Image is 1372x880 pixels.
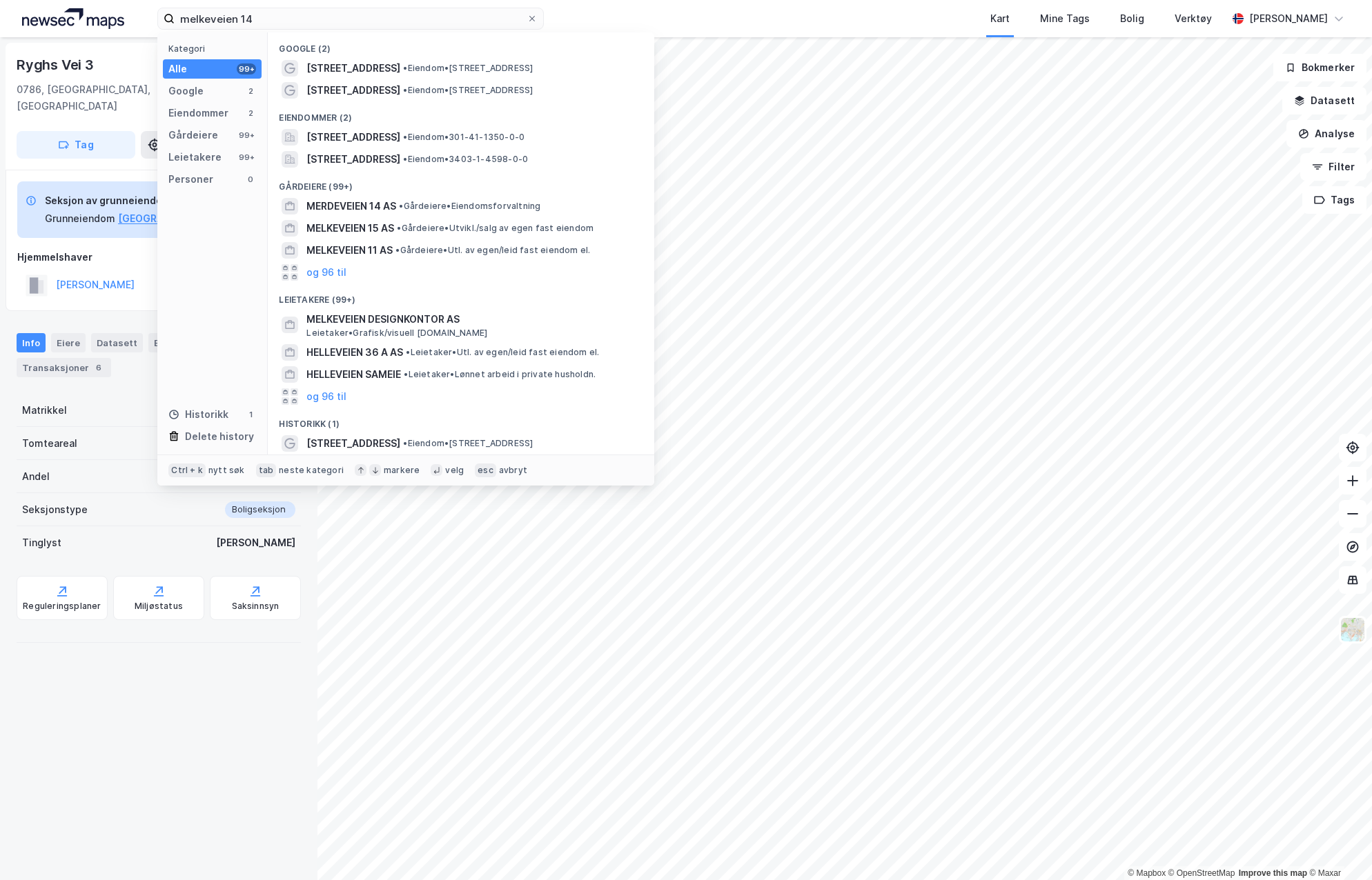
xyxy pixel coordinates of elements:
[306,264,346,281] button: og 96 til
[245,174,256,185] div: 0
[445,465,464,476] div: velg
[403,63,533,74] span: Eiendom • [STREET_ADDRESS]
[268,101,654,126] div: Eiendommer (2)
[306,198,396,214] span: MERDEVEIEN 14 AS
[397,223,594,234] span: Gårdeiere • Utvikl./salg av egen fast eiendom
[168,149,222,166] div: Leietakere
[1286,120,1366,148] button: Analyse
[17,131,135,159] button: Tag
[306,242,393,259] span: MELKEVEIEN 11 AS
[306,129,400,146] span: [STREET_ADDRESS]
[175,8,527,29] input: Søk på adresse, matrikkel, gårdeiere, leietakere eller personer
[1128,868,1166,878] a: Mapbox
[17,249,300,266] div: Hjemmelshaver
[17,54,97,76] div: Ryghs Vei 3
[168,127,218,143] div: Gårdeiere
[22,435,77,452] div: Tomteareal
[306,388,346,405] button: og 96 til
[306,220,394,237] span: MELKEVEIEN 15 AS
[279,465,344,476] div: neste kategori
[168,406,228,423] div: Historikk
[23,601,101,612] div: Reguleringsplaner
[1249,10,1328,27] div: [PERSON_NAME]
[17,81,183,114] div: 0786, [GEOGRAPHIC_DATA], [GEOGRAPHIC_DATA]
[92,361,106,374] div: 6
[1168,868,1235,878] a: OpenStreetMap
[45,210,115,227] div: Grunneiendom
[168,43,262,54] div: Kategori
[268,170,654,195] div: Gårdeiere (99+)
[404,369,596,380] span: Leietaker • Lønnet arbeid i private husholdn.
[1175,10,1212,27] div: Verktøy
[306,366,401,383] span: HELLEVEIEN SAMEIE
[22,8,124,29] img: logo.a4113a55bc3d86da70a041830d287a7e.svg
[237,152,256,163] div: 99+
[168,463,206,477] div: Ctrl + k
[1120,10,1144,27] div: Bolig
[118,210,267,227] button: [GEOGRAPHIC_DATA], 33/1078
[245,409,256,420] div: 1
[306,151,400,168] span: [STREET_ADDRESS]
[1340,617,1366,643] img: Z
[216,534,295,551] div: [PERSON_NAME]
[475,463,496,477] div: esc
[1273,54,1366,81] button: Bokmerker
[268,283,654,308] div: Leietakere (99+)
[17,333,46,352] div: Info
[306,328,487,339] span: Leietaker • Grafisk/visuell [DOMAIN_NAME]
[237,63,256,74] div: 99+
[403,63,407,73] span: •
[135,601,183,612] div: Miljøstatus
[990,10,1010,27] div: Kart
[1239,868,1307,878] a: Improve this map
[403,132,525,143] span: Eiendom • 301-41-1350-0-0
[395,245,590,256] span: Gårdeiere • Utl. av egen/leid fast eiendom el.
[168,171,213,188] div: Personer
[1302,186,1366,214] button: Tags
[406,347,599,358] span: Leietaker • Utl. av egen/leid fast eiendom el.
[208,465,245,476] div: nytt søk
[256,463,277,477] div: tab
[306,60,400,77] span: [STREET_ADDRESS]
[245,108,256,119] div: 2
[306,311,638,328] span: MELKEVEIEN DESIGNKONTOR AS
[1303,814,1372,880] iframe: Chat Widget
[403,85,407,95] span: •
[403,438,407,448] span: •
[1300,153,1366,181] button: Filter
[245,86,256,97] div: 2
[306,344,403,361] span: HELLEVEIEN 36 A AS
[397,223,401,233] span: •
[384,465,420,476] div: markere
[22,534,61,551] div: Tinglyst
[51,333,86,352] div: Eiere
[22,468,50,485] div: Andel
[403,85,533,96] span: Eiendom • [STREET_ADDRESS]
[399,201,403,211] span: •
[403,438,533,449] span: Eiendom • [STREET_ADDRESS]
[1040,10,1090,27] div: Mine Tags
[168,105,228,121] div: Eiendommer
[22,501,88,518] div: Seksjonstype
[403,154,407,164] span: •
[232,601,280,612] div: Saksinnsyn
[403,154,528,165] span: Eiendom • 3403-1-4598-0-0
[399,201,540,212] span: Gårdeiere • Eiendomsforvaltning
[306,435,400,452] span: [STREET_ADDRESS]
[185,428,254,445] div: Delete history
[22,402,67,419] div: Matrikkel
[404,369,408,379] span: •
[306,82,400,99] span: [STREET_ADDRESS]
[406,347,410,357] span: •
[45,192,267,209] div: Seksjon av grunneiendom
[237,130,256,141] div: 99+
[17,358,111,377] div: Transaksjoner
[268,32,654,57] div: Google (2)
[168,83,204,99] div: Google
[91,333,143,352] div: Datasett
[499,465,527,476] div: avbryt
[148,333,199,352] div: Bygg
[395,245,400,255] span: •
[268,408,654,432] div: Historikk (1)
